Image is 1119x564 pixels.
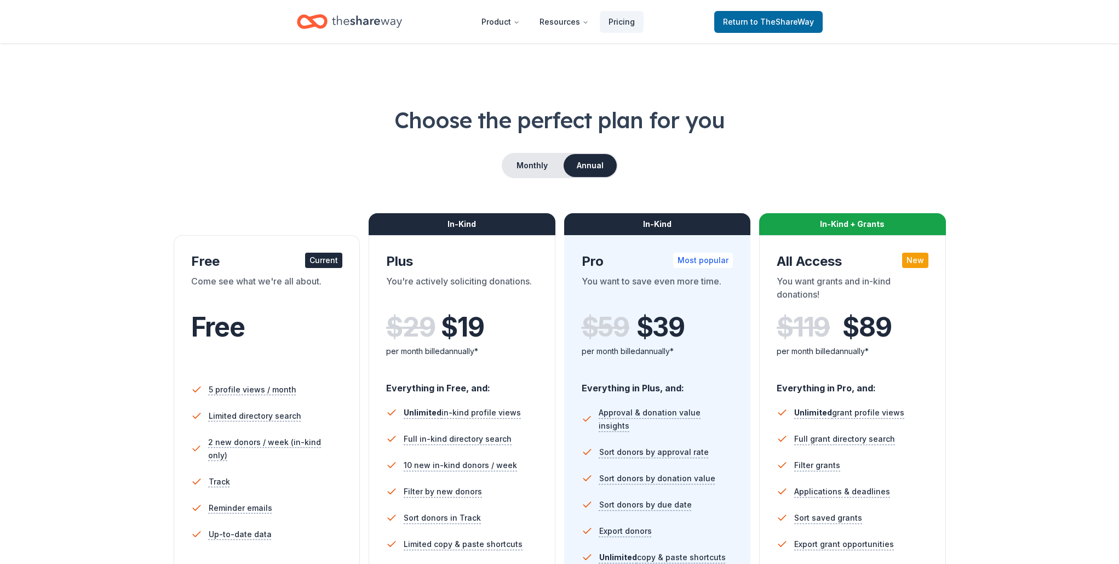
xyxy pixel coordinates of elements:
[777,345,928,358] div: per month billed annually*
[794,432,895,446] span: Full grant directory search
[842,312,891,343] span: $ 89
[636,312,685,343] span: $ 39
[386,372,538,395] div: Everything in Free, and:
[582,345,733,358] div: per month billed annually*
[209,502,272,515] span: Reminder emails
[191,275,343,305] div: Come see what we're all about.
[750,17,814,26] span: to TheShareWay
[599,498,692,511] span: Sort donors by due date
[404,485,482,498] span: Filter by new donors
[404,408,521,417] span: in-kind profile views
[404,538,523,551] span: Limited copy & paste shortcuts
[599,552,637,562] span: Unlimited
[473,11,529,33] button: Product
[794,511,862,525] span: Sort saved grants
[777,253,928,270] div: All Access
[404,432,512,446] span: Full in-kind directory search
[582,275,733,305] div: You want to save even more time.
[794,538,894,551] span: Export grant opportunities
[297,9,402,35] a: Home
[777,275,928,305] div: You want grants and in-kind donations!
[759,213,946,235] div: In-Kind + Grants
[599,525,652,538] span: Export donors
[386,253,538,270] div: Plus
[902,253,928,268] div: New
[209,475,230,488] span: Track
[564,213,751,235] div: In-Kind
[599,446,709,459] span: Sort donors by approval rate
[369,213,555,235] div: In-Kind
[191,311,245,343] span: Free
[441,312,484,343] span: $ 19
[714,11,823,33] a: Returnto TheShareWay
[673,253,733,268] div: Most popular
[209,528,272,541] span: Up-to-date data
[404,408,441,417] span: Unlimited
[582,372,733,395] div: Everything in Plus, and:
[208,436,342,462] span: 2 new donors / week (in-kind only)
[473,9,644,35] nav: Main
[404,459,517,472] span: 10 new in-kind donors / week
[191,253,343,270] div: Free
[794,408,832,417] span: Unlimited
[531,11,598,33] button: Resources
[794,459,840,472] span: Filter grants
[599,406,733,432] span: Approval & donation value insights
[209,383,296,396] span: 5 profile views / month
[404,511,481,525] span: Sort donors in Track
[723,15,814,29] span: Return
[794,485,890,498] span: Applications & deadlines
[600,11,644,33] a: Pricing
[503,154,561,177] button: Monthly
[599,472,715,485] span: Sort donors by donation value
[777,372,928,395] div: Everything in Pro, and:
[209,409,301,423] span: Limited directory search
[794,408,904,417] span: grant profile views
[305,253,342,268] div: Current
[582,253,733,270] div: Pro
[386,275,538,305] div: You're actively soliciting donations.
[564,154,617,177] button: Annual
[386,345,538,358] div: per month billed annually*
[44,105,1075,135] h1: Choose the perfect plan for you
[599,552,726,562] span: copy & paste shortcuts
